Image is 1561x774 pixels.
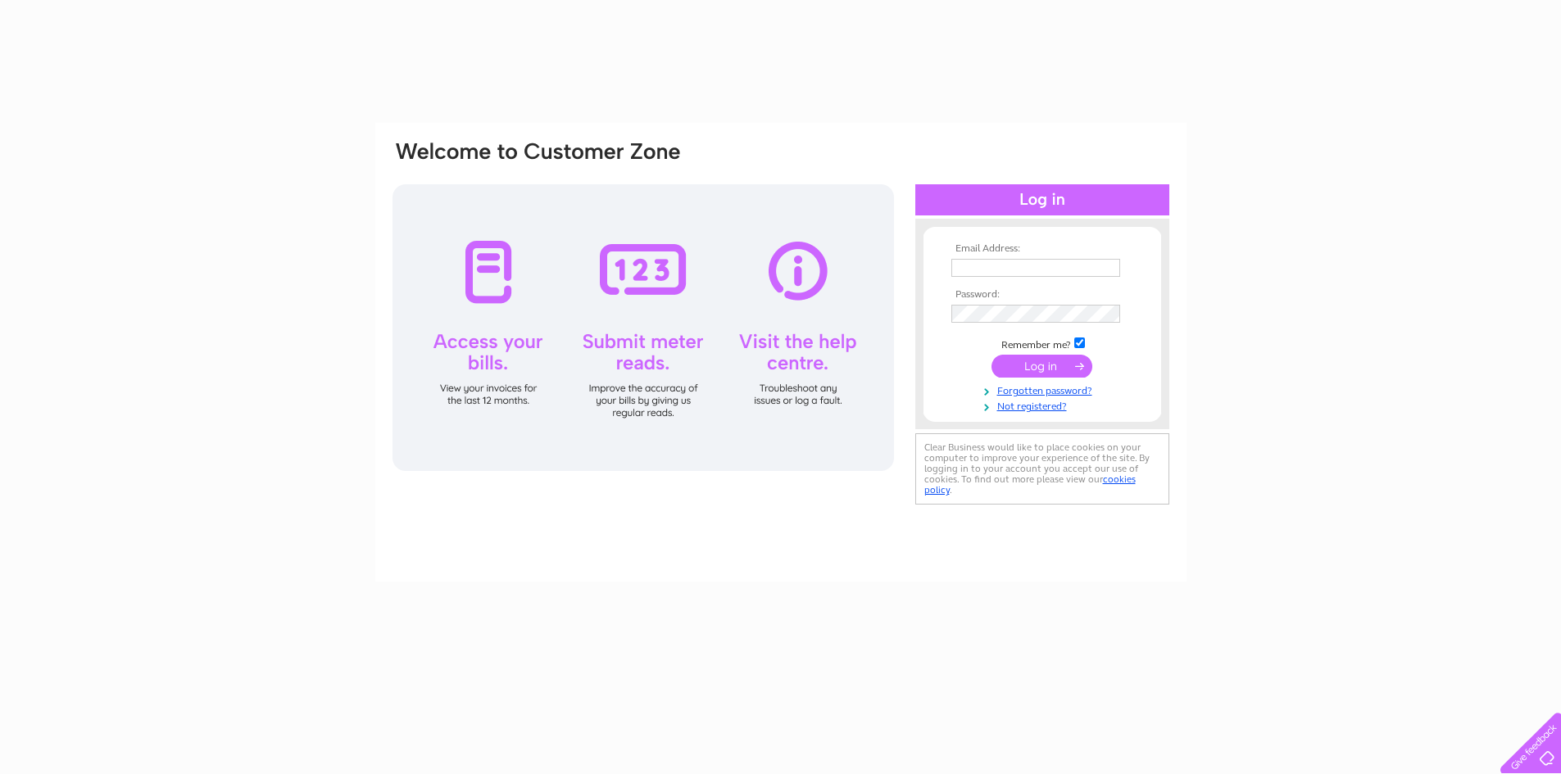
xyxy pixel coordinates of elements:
[951,382,1137,397] a: Forgotten password?
[947,335,1137,351] td: Remember me?
[951,397,1137,413] a: Not registered?
[924,473,1136,496] a: cookies policy
[947,289,1137,301] th: Password:
[947,243,1137,255] th: Email Address:
[992,355,1092,378] input: Submit
[915,433,1169,505] div: Clear Business would like to place cookies on your computer to improve your experience of the sit...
